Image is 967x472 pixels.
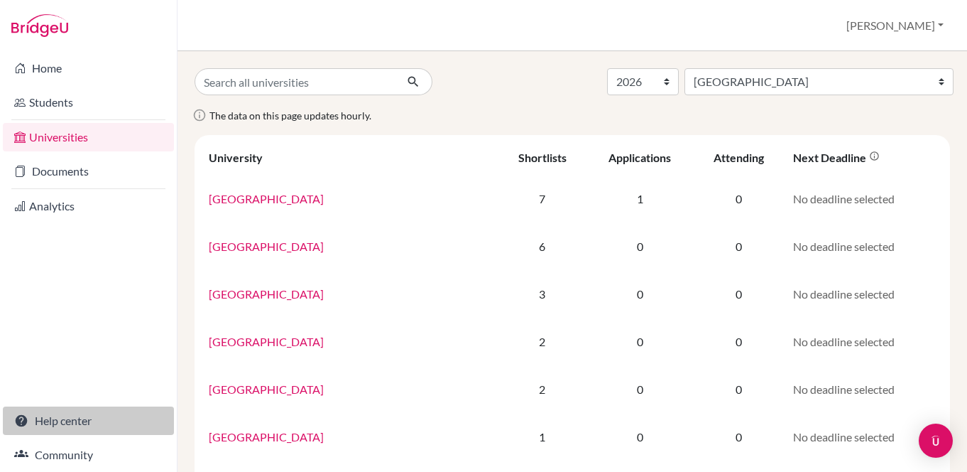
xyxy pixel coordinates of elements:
[498,270,586,318] td: 3
[793,287,895,301] span: No deadline selected
[3,54,174,82] a: Home
[498,413,586,461] td: 1
[498,318,586,365] td: 2
[694,270,785,318] td: 0
[840,12,950,39] button: [PERSON_NAME]
[209,287,324,301] a: [GEOGRAPHIC_DATA]
[608,151,671,164] div: Applications
[209,335,324,348] a: [GEOGRAPHIC_DATA]
[586,365,694,413] td: 0
[209,192,324,205] a: [GEOGRAPHIC_DATA]
[793,335,895,348] span: No deadline selected
[11,14,68,37] img: Bridge-U
[694,318,785,365] td: 0
[586,270,694,318] td: 0
[3,88,174,117] a: Students
[714,151,764,164] div: Attending
[793,240,895,253] span: No deadline selected
[209,382,324,396] a: [GEOGRAPHIC_DATA]
[793,192,895,205] span: No deadline selected
[498,175,586,222] td: 7
[694,175,785,222] td: 0
[195,68,395,95] input: Search all universities
[586,175,694,222] td: 1
[209,109,371,122] span: The data on this page updates hourly.
[3,407,174,435] a: Help center
[498,365,586,413] td: 2
[793,151,880,164] div: Next deadline
[3,123,174,151] a: Universities
[793,430,895,444] span: No deadline selected
[586,413,694,461] td: 0
[694,222,785,270] td: 0
[3,157,174,186] a: Documents
[200,141,498,175] th: University
[919,424,953,458] div: Open Intercom Messenger
[3,192,174,220] a: Analytics
[586,318,694,365] td: 0
[793,382,895,396] span: No deadline selected
[694,413,785,461] td: 0
[498,222,586,270] td: 6
[3,441,174,469] a: Community
[518,151,567,164] div: Shortlists
[209,430,324,444] a: [GEOGRAPHIC_DATA]
[586,222,694,270] td: 0
[209,240,324,253] a: [GEOGRAPHIC_DATA]
[694,365,785,413] td: 0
